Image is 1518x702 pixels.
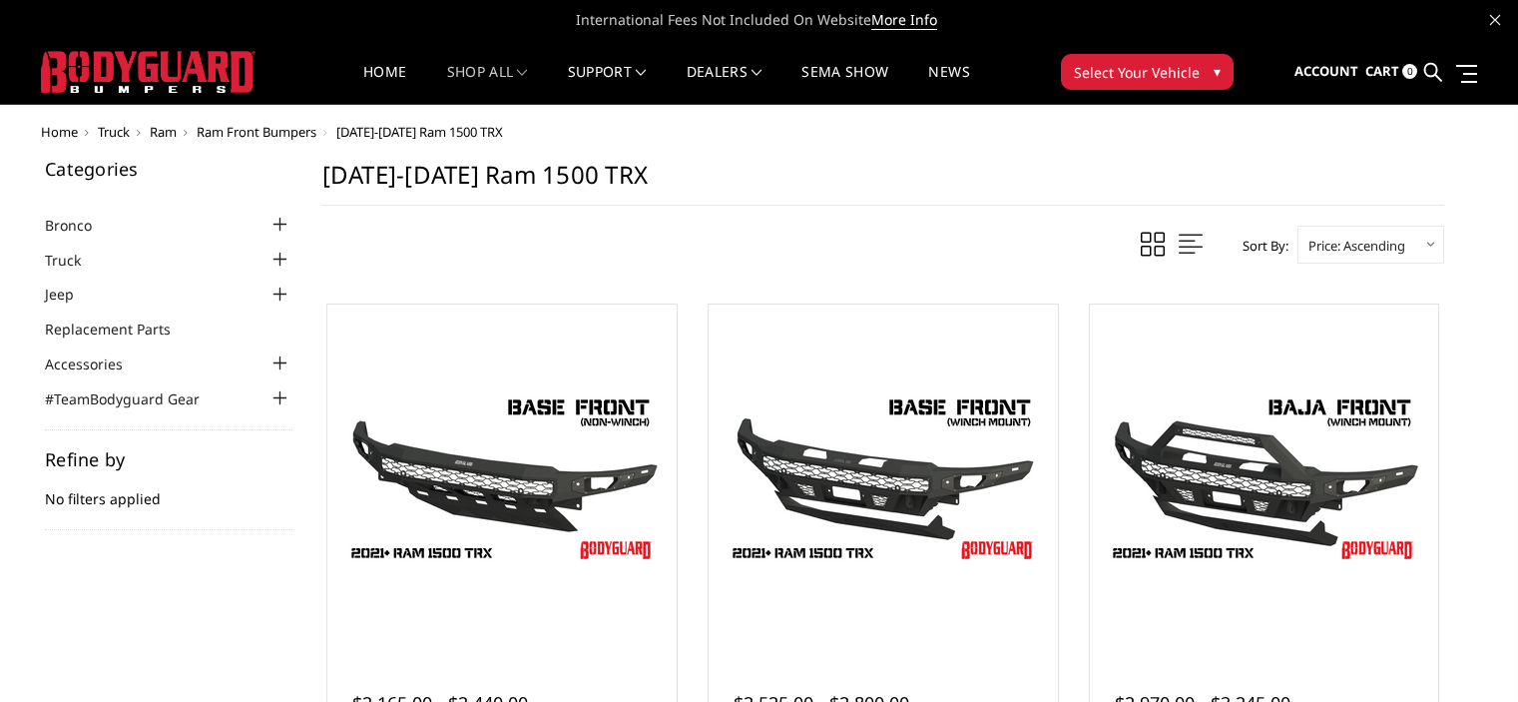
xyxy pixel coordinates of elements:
[1294,45,1358,99] a: Account
[568,65,647,104] a: Support
[322,160,1444,206] h1: [DATE]-[DATE] Ram 1500 TRX
[332,310,672,649] a: 2021-2024 Ram 1500 TRX - Freedom Series - Base Front Bumper (non-winch) 2021-2024 Ram 1500 TRX - ...
[1402,64,1417,79] span: 0
[1074,62,1200,83] span: Select Your Vehicle
[41,123,78,141] a: Home
[1294,62,1358,80] span: Account
[45,284,99,305] a: Jeep
[336,123,503,141] span: [DATE]-[DATE] Ram 1500 TRX
[45,160,292,178] h5: Categories
[45,319,196,340] a: Replacement Parts
[1365,45,1417,99] a: Cart 0
[1061,54,1234,90] button: Select Your Vehicle
[45,450,292,468] h5: Refine by
[714,310,1053,649] a: 2021-2024 Ram 1500 TRX - Freedom Series - Base Front Bumper (winch mount) 2021-2024 Ram 1500 TRX ...
[41,51,255,93] img: BODYGUARD BUMPERS
[45,450,292,530] div: No filters applied
[363,65,406,104] a: Home
[1214,61,1221,82] span: ▾
[687,65,762,104] a: Dealers
[928,65,969,104] a: News
[447,65,528,104] a: shop all
[45,388,225,409] a: #TeamBodyguard Gear
[342,389,662,569] img: 2021-2024 Ram 1500 TRX - Freedom Series - Base Front Bumper (non-winch)
[871,10,937,30] a: More Info
[1095,310,1434,649] a: 2021-2024 Ram 1500 TRX - Freedom Series - Baja Front Bumper (winch mount) 2021-2024 Ram 1500 TRX ...
[98,123,130,141] a: Truck
[45,353,148,374] a: Accessories
[801,65,888,104] a: SEMA Show
[45,215,117,236] a: Bronco
[1232,231,1288,261] label: Sort By:
[45,250,106,271] a: Truck
[150,123,177,141] a: Ram
[1365,62,1399,80] span: Cart
[197,123,316,141] a: Ram Front Bumpers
